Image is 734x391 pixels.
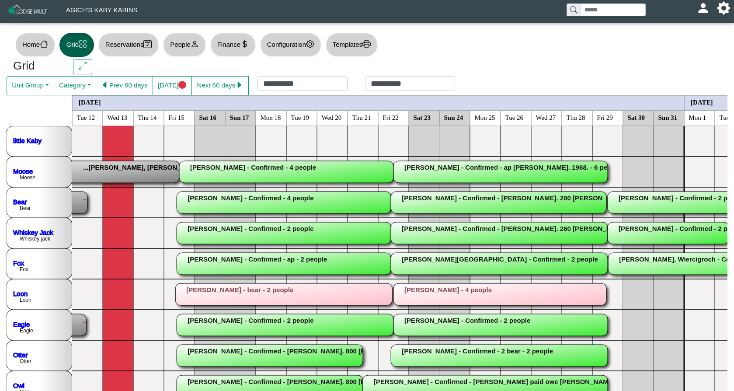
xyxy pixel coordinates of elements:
text: Sat 30 [628,114,645,121]
input: Check in [257,76,348,91]
svg: circle fill [178,81,187,89]
text: Otter [20,358,31,364]
a: Loon [13,290,28,297]
text: Thu 28 [567,114,585,121]
button: Next 60 dayscaret right fill [191,76,249,95]
button: Configurationgear [260,33,321,57]
button: Reservationscalendar2 check [98,33,159,57]
text: Tue 26 [505,114,524,121]
button: Unit Group [7,76,54,95]
a: little Kaby [13,136,42,144]
text: [DATE] [691,98,713,105]
text: Whiskey jack [20,236,51,242]
svg: caret right fill [235,81,244,89]
a: Bear [13,198,27,205]
text: Sun 31 [658,114,678,121]
text: Mon 18 [261,114,281,121]
text: Mon 25 [475,114,495,121]
button: Homehouse [15,33,55,57]
text: Sat 23 [414,114,431,121]
svg: grid [79,40,87,48]
a: Eagle [13,320,30,328]
button: Peopleperson [163,33,205,57]
text: Fri 29 [597,114,613,121]
text: Thu 21 [352,114,371,121]
button: caret left fillPrev 60 days [96,76,153,95]
text: Eagle [20,328,33,334]
svg: search [570,6,577,13]
text: Sun 17 [230,114,249,121]
img: Z [7,3,49,19]
text: Sun 24 [444,114,463,121]
input: Check out [365,76,455,91]
text: Loon [20,297,31,303]
button: Gridgrid [59,33,94,57]
button: [DATE]circle fill [153,76,192,95]
svg: person fill [700,5,706,11]
text: Mon 1 [689,114,706,121]
text: [DATE] [79,98,101,105]
svg: currency dollar [240,40,249,48]
svg: gear fill [720,5,727,11]
svg: printer [362,40,371,48]
a: Owl [13,381,24,389]
svg: calendar2 check [143,40,152,48]
text: Thu 14 [138,114,157,121]
text: Bear [20,205,31,211]
button: Financecurrency dollar [210,33,256,57]
text: Tue 12 [77,114,95,121]
text: Wed 20 [322,114,342,121]
text: Moose [20,175,35,181]
a: Otter [13,351,28,358]
svg: arrows angle expand [79,62,87,70]
h3: Grid [13,59,60,73]
svg: house [40,40,48,48]
text: Wed 13 [108,114,128,121]
svg: caret left fill [101,81,109,89]
button: Category [54,76,96,95]
svg: gear [306,40,314,48]
text: Tue 19 [291,114,310,121]
text: Wed 27 [536,114,556,121]
text: Fri 22 [383,114,399,121]
button: Templatesprinter [326,33,378,57]
svg: person [191,40,199,48]
a: Whiskey Jack [13,228,53,236]
a: Moose [13,167,33,175]
a: Fox [13,259,24,266]
text: Sat 16 [199,114,217,121]
text: Fri 15 [169,114,184,121]
button: arrows angle expand [73,59,92,75]
text: Fox [20,266,28,272]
